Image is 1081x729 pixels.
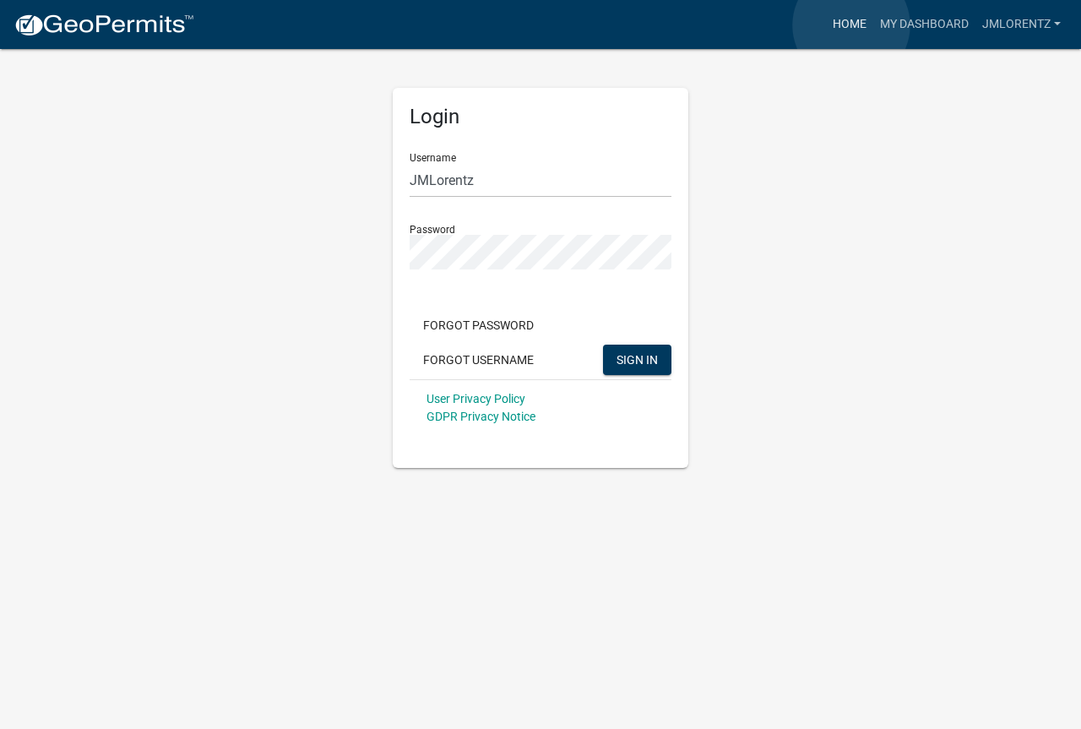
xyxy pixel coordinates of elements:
a: Home [826,8,873,41]
button: Forgot Password [410,310,547,340]
button: Forgot Username [410,345,547,375]
a: My Dashboard [873,8,975,41]
a: JMLorentz [975,8,1067,41]
h5: Login [410,105,671,129]
button: SIGN IN [603,345,671,375]
a: GDPR Privacy Notice [426,410,535,423]
a: User Privacy Policy [426,392,525,405]
span: SIGN IN [617,352,658,366]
